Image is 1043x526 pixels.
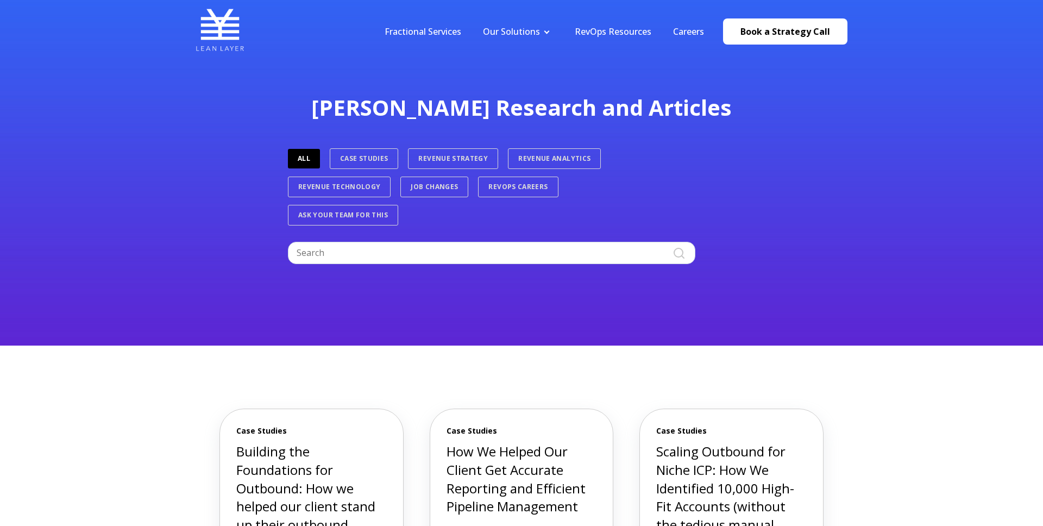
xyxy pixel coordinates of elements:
a: Careers [673,26,704,37]
a: Fractional Services [385,26,461,37]
a: Book a Strategy Call [723,18,847,45]
a: RevOps Resources [575,26,651,37]
input: Search [288,242,695,264]
a: Case Studies [330,148,398,169]
a: How We Helped Our Client Get Accurate Reporting and Efficient Pipeline Management [447,442,586,515]
span: [PERSON_NAME] Research and Articles [311,92,732,122]
span: Case Studies [447,425,597,436]
a: Revenue Analytics [508,148,601,169]
a: Job Changes [400,177,468,197]
a: Revenue Strategy [408,148,498,169]
span: Case Studies [236,425,387,436]
a: Revenue Technology [288,177,391,197]
span: Case Studies [656,425,807,436]
a: Our Solutions [483,26,540,37]
a: RevOps Careers [478,177,558,197]
a: Ask Your Team For This [288,205,398,226]
a: ALL [288,149,320,168]
div: Navigation Menu [374,26,715,37]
